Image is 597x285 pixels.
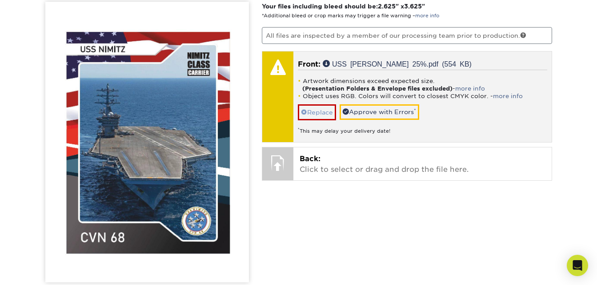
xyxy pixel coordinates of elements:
span: 2.625 [378,3,396,10]
a: USS [PERSON_NAME] 25%.pdf (554 KB) [323,60,472,67]
a: more info [455,85,485,92]
strong: (Presentation Folders & Envelope files excluded) [302,85,453,92]
span: Front: [298,60,321,68]
li: Artwork dimensions exceed expected size. - [298,77,547,92]
a: Approve with Errors* [340,104,419,119]
p: Click to select or drag and drop the file here. [300,154,545,175]
a: Replace [298,104,336,120]
a: more info [415,13,439,19]
span: Back: [300,154,321,163]
div: This may delay your delivery date! [298,120,547,135]
div: Open Intercom Messenger [567,255,588,276]
small: *Additional bleed or crop marks may trigger a file warning – [262,13,439,19]
p: All files are inspected by a member of our processing team prior to production. [262,27,552,44]
strong: Your files including bleed should be: " x " [262,3,425,10]
a: more info [493,93,523,99]
span: 3.625 [404,3,422,10]
li: Object uses RGB. Colors will convert to closest CMYK color. - [298,92,547,100]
